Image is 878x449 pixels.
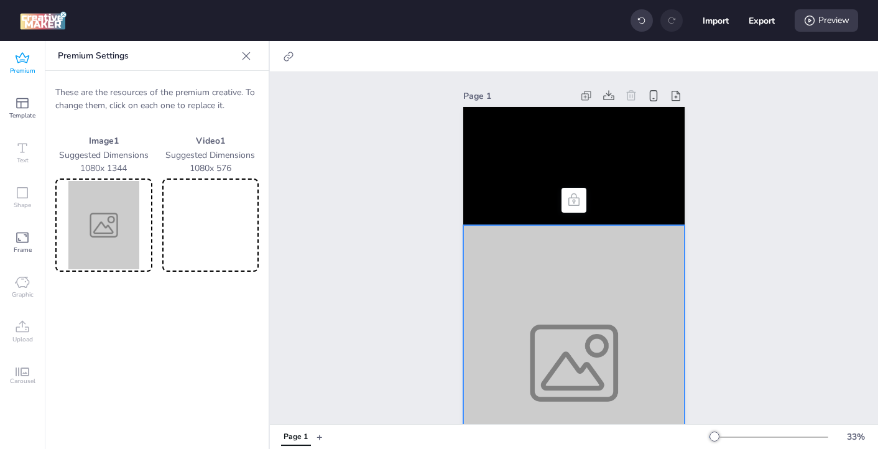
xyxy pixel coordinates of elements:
div: 33 % [841,430,871,443]
span: Graphic [12,290,34,300]
span: Upload [12,335,33,345]
span: Premium [10,66,35,76]
span: Shape [14,200,31,210]
span: Text [17,155,29,165]
p: Premium Settings [58,41,236,71]
div: Page 1 [463,90,573,103]
span: Carousel [10,376,35,386]
p: Suggested Dimensions [55,149,152,162]
button: Export [749,7,775,34]
button: Import [703,7,729,34]
img: Preview [58,181,150,269]
div: Tabs [275,426,317,448]
p: Suggested Dimensions [162,149,259,162]
div: Preview [795,9,858,32]
div: Page 1 [284,432,308,443]
p: 1080 x 576 [162,162,259,175]
img: logo Creative Maker [20,11,67,30]
p: Image 1 [55,134,152,147]
button: + [317,426,323,448]
span: Template [9,111,35,121]
p: These are the resources of the premium creative. To change them, click on each one to replace it. [55,86,259,112]
p: 1080 x 1344 [55,162,152,175]
p: Video 1 [162,134,259,147]
span: Frame [14,245,32,255]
